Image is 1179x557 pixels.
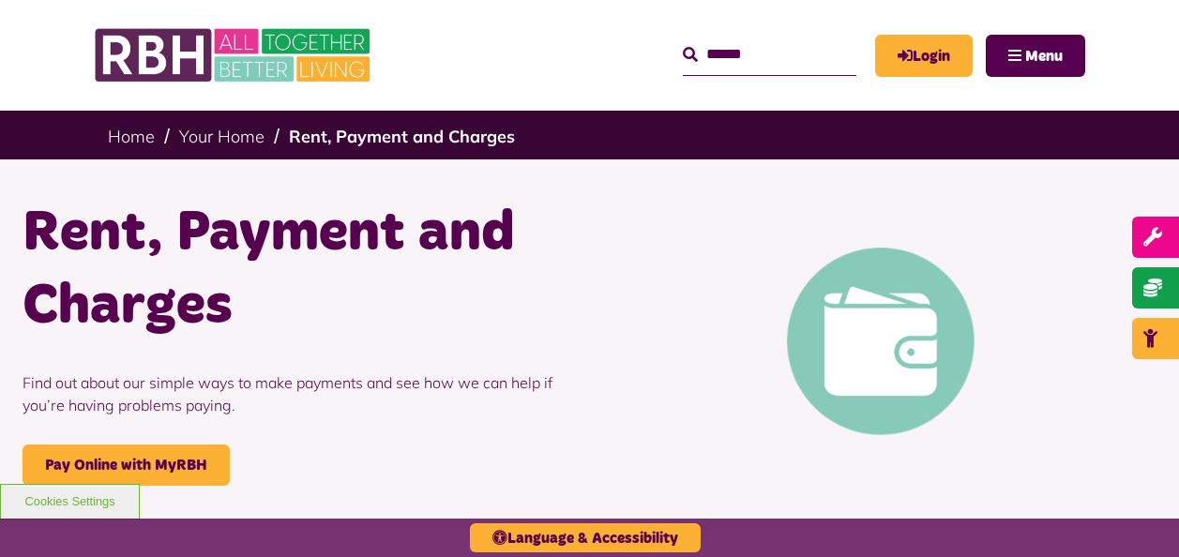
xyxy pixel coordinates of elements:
[179,126,265,147] a: Your Home
[986,35,1085,77] button: Navigation
[875,35,973,77] a: MyRBH
[23,197,576,343] h1: Rent, Payment and Charges
[23,343,576,444] p: Find out about our simple ways to make payments and see how we can help if you’re having problems...
[1025,49,1063,64] span: Menu
[23,444,230,486] a: Pay Online with MyRBH
[787,248,975,435] img: Pay Rent
[1095,473,1179,557] iframe: Netcall Web Assistant for live chat
[470,523,701,552] button: Language & Accessibility
[108,126,155,147] a: Home
[94,19,375,92] img: RBH
[289,126,515,147] a: Rent, Payment and Charges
